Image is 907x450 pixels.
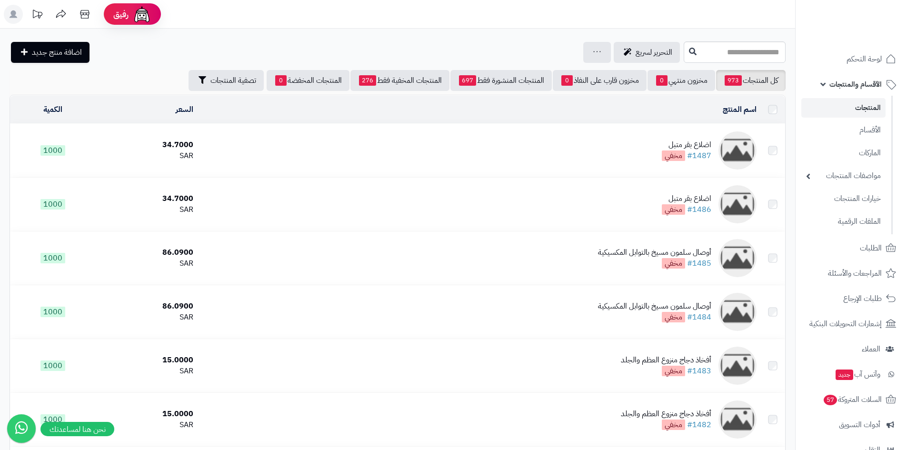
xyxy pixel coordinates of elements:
[687,150,711,161] a: #1487
[718,185,757,223] img: اضلاع بقر متبل
[687,365,711,377] a: #1483
[598,301,711,312] div: أوصال سلمون مسيخ بالتوابل المكسيكية
[11,42,90,63] a: اضافة منتج جديد
[843,292,882,305] span: طلبات الإرجاع
[100,312,194,323] div: SAR
[801,262,901,285] a: المراجعات والأسئلة
[801,98,886,118] a: المنتجات
[687,204,711,215] a: #1486
[614,42,680,63] a: التحرير لسريع
[662,420,685,430] span: مخفي
[561,75,573,86] span: 0
[823,393,882,406] span: السلات المتروكة
[824,395,837,405] span: 57
[718,131,757,170] img: اضلاع بقر متبل
[100,150,194,161] div: SAR
[43,104,62,115] a: الكمية
[801,287,901,310] a: طلبات الإرجاع
[801,166,886,186] a: مواصفات المنتجات
[459,75,476,86] span: 697
[40,360,65,371] span: 1000
[860,241,882,255] span: الطلبات
[687,311,711,323] a: #1484
[100,355,194,366] div: 15.0000
[100,420,194,430] div: SAR
[687,419,711,430] a: #1482
[662,312,685,322] span: مخفي
[829,78,882,91] span: الأقسام والمنتجات
[100,204,194,215] div: SAR
[100,301,194,312] div: 86.0900
[828,267,882,280] span: المراجعات والأسئلة
[132,5,151,24] img: ai-face.png
[801,189,886,209] a: خيارات المنتجات
[718,293,757,331] img: أوصال سلمون مسيخ بالتوابل المكسيكية
[450,70,552,91] a: المنتجات المنشورة فقط697
[718,239,757,277] img: أوصال سلمون مسيخ بالتوابل المكسيكية
[801,237,901,260] a: الطلبات
[275,75,287,86] span: 0
[723,104,757,115] a: اسم المنتج
[801,120,886,140] a: الأقسام
[842,26,898,46] img: logo-2.png
[809,317,882,330] span: إشعارات التحويلات البنكية
[801,363,901,386] a: وآتس آبجديد
[100,193,194,204] div: 34.7000
[662,193,711,204] div: اضلاع بقر متبل
[636,47,672,58] span: التحرير لسريع
[801,211,886,232] a: الملفات الرقمية
[656,75,668,86] span: 0
[176,104,193,115] a: السعر
[350,70,449,91] a: المنتجات المخفية فقط276
[32,47,82,58] span: اضافة منتج جديد
[621,355,711,366] div: أفخاذ دجاج منزوع العظم والجلد
[862,342,880,356] span: العملاء
[40,145,65,156] span: 1000
[25,5,49,26] a: تحديثات المنصة
[839,418,880,431] span: أدوات التسويق
[662,258,685,269] span: مخفي
[662,366,685,376] span: مخفي
[267,70,349,91] a: المنتجات المخفضة0
[189,70,264,91] button: تصفية المنتجات
[100,366,194,377] div: SAR
[40,253,65,263] span: 1000
[648,70,715,91] a: مخزون منتهي0
[553,70,647,91] a: مخزون قارب على النفاذ0
[100,140,194,150] div: 34.7000
[687,258,711,269] a: #1485
[621,409,711,420] div: أفخاذ دجاج منزوع العظم والجلد
[801,388,901,411] a: السلات المتروكة57
[598,247,711,258] div: أوصال سلمون مسيخ بالتوابل المكسيكية
[359,75,376,86] span: 276
[662,150,685,161] span: مخفي
[662,204,685,215] span: مخفي
[100,409,194,420] div: 15.0000
[100,258,194,269] div: SAR
[801,312,901,335] a: إشعارات التحويلات البنكية
[716,70,786,91] a: كل المنتجات973
[40,414,65,425] span: 1000
[725,75,742,86] span: 973
[718,400,757,439] img: أفخاذ دجاج منزوع العظم والجلد
[847,52,882,66] span: لوحة التحكم
[40,199,65,210] span: 1000
[40,307,65,317] span: 1000
[718,347,757,385] img: أفخاذ دجاج منزوع العظم والجلد
[801,338,901,360] a: العملاء
[835,368,880,381] span: وآتس آب
[100,247,194,258] div: 86.0900
[210,75,256,86] span: تصفية المنتجات
[801,48,901,70] a: لوحة التحكم
[801,143,886,163] a: الماركات
[662,140,711,150] div: اضلاع بقر متبل
[801,413,901,436] a: أدوات التسويق
[113,9,129,20] span: رفيق
[836,370,853,380] span: جديد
